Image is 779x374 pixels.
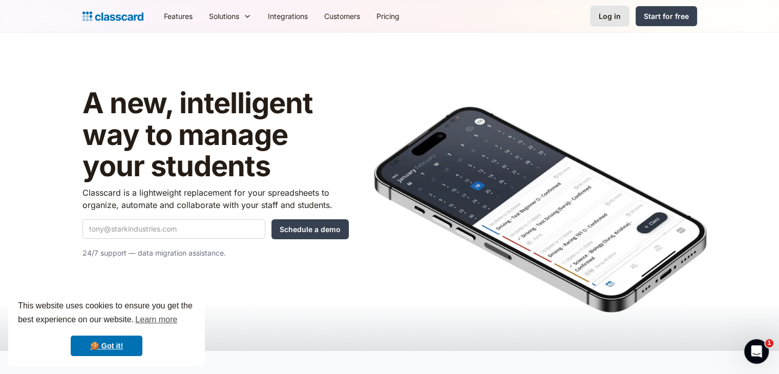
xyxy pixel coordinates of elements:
[82,219,265,239] input: tony@starkindustries.com
[368,5,408,28] a: Pricing
[765,339,773,347] span: 1
[82,219,349,239] form: Quick Demo Form
[8,290,205,366] div: cookieconsent
[82,88,349,182] h1: A new, intelligent way to manage your students
[636,6,697,26] a: Start for free
[156,5,201,28] a: Features
[209,11,239,22] div: Solutions
[599,11,621,22] div: Log in
[18,300,195,327] span: This website uses cookies to ensure you get the best experience on our website.
[744,339,769,364] iframe: Intercom live chat
[134,312,179,327] a: learn more about cookies
[71,336,142,356] a: dismiss cookie message
[201,5,260,28] div: Solutions
[82,186,349,211] p: Classcard is a lightweight replacement for your spreadsheets to organize, automate and collaborat...
[271,219,349,239] input: Schedule a demo
[82,247,349,259] p: 24/7 support — data migration assistance.
[316,5,368,28] a: Customers
[644,11,689,22] div: Start for free
[590,6,629,27] a: Log in
[82,9,143,24] a: Logo
[260,5,316,28] a: Integrations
